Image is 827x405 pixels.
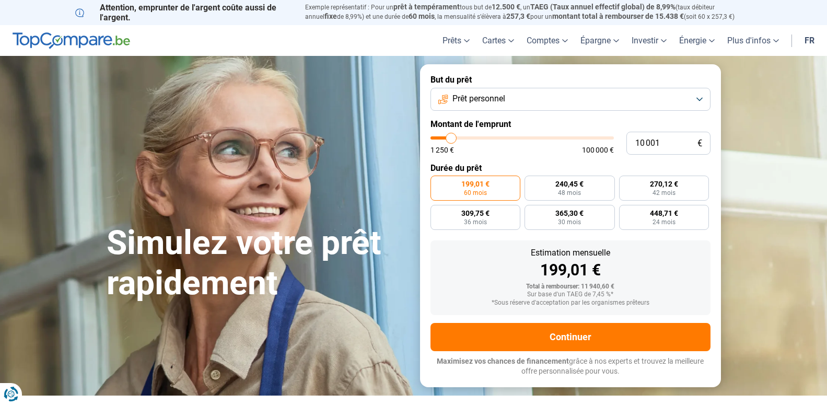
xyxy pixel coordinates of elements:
p: grâce à nos experts et trouvez la meilleure offre personnalisée pour vous. [430,356,710,377]
div: *Sous réserve d'acceptation par les organismes prêteurs [439,299,702,307]
a: Comptes [520,25,574,56]
p: Attention, emprunter de l'argent coûte aussi de l'argent. [75,3,293,22]
span: 12.500 € [492,3,520,11]
span: 240,45 € [555,180,584,188]
span: 24 mois [653,219,675,225]
span: 48 mois [558,190,581,196]
span: 36 mois [464,219,487,225]
img: TopCompare [13,32,130,49]
span: Maximisez vos chances de financement [437,357,569,365]
a: Prêts [436,25,476,56]
span: € [697,139,702,148]
span: 257,3 € [506,12,530,20]
span: TAEG (Taux annuel effectif global) de 8,99% [530,3,675,11]
div: Sur base d'un TAEG de 7,45 %* [439,291,702,298]
span: 309,75 € [461,210,490,217]
span: 30 mois [558,219,581,225]
div: Estimation mensuelle [439,249,702,257]
span: 448,71 € [650,210,678,217]
span: 42 mois [653,190,675,196]
span: Prêt personnel [452,93,505,105]
a: Énergie [673,25,721,56]
a: Cartes [476,25,520,56]
span: prêt à tempérament [393,3,460,11]
span: 60 mois [409,12,435,20]
span: 270,12 € [650,180,678,188]
span: montant total à rembourser de 15.438 € [552,12,684,20]
label: But du prêt [430,75,710,85]
span: 199,01 € [461,180,490,188]
span: 60 mois [464,190,487,196]
h1: Simulez votre prêt rapidement [107,223,407,304]
p: Exemple représentatif : Pour un tous but de , un (taux débiteur annuel de 8,99%) et une durée de ... [305,3,752,21]
span: 100 000 € [582,146,614,154]
button: Prêt personnel [430,88,710,111]
div: 199,01 € [439,262,702,278]
label: Montant de l'emprunt [430,119,710,129]
a: Investir [625,25,673,56]
a: Épargne [574,25,625,56]
a: fr [798,25,821,56]
span: 365,30 € [555,210,584,217]
div: Total à rembourser: 11 940,60 € [439,283,702,291]
span: 1 250 € [430,146,454,154]
button: Continuer [430,323,710,351]
span: fixe [324,12,337,20]
label: Durée du prêt [430,163,710,173]
a: Plus d'infos [721,25,785,56]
